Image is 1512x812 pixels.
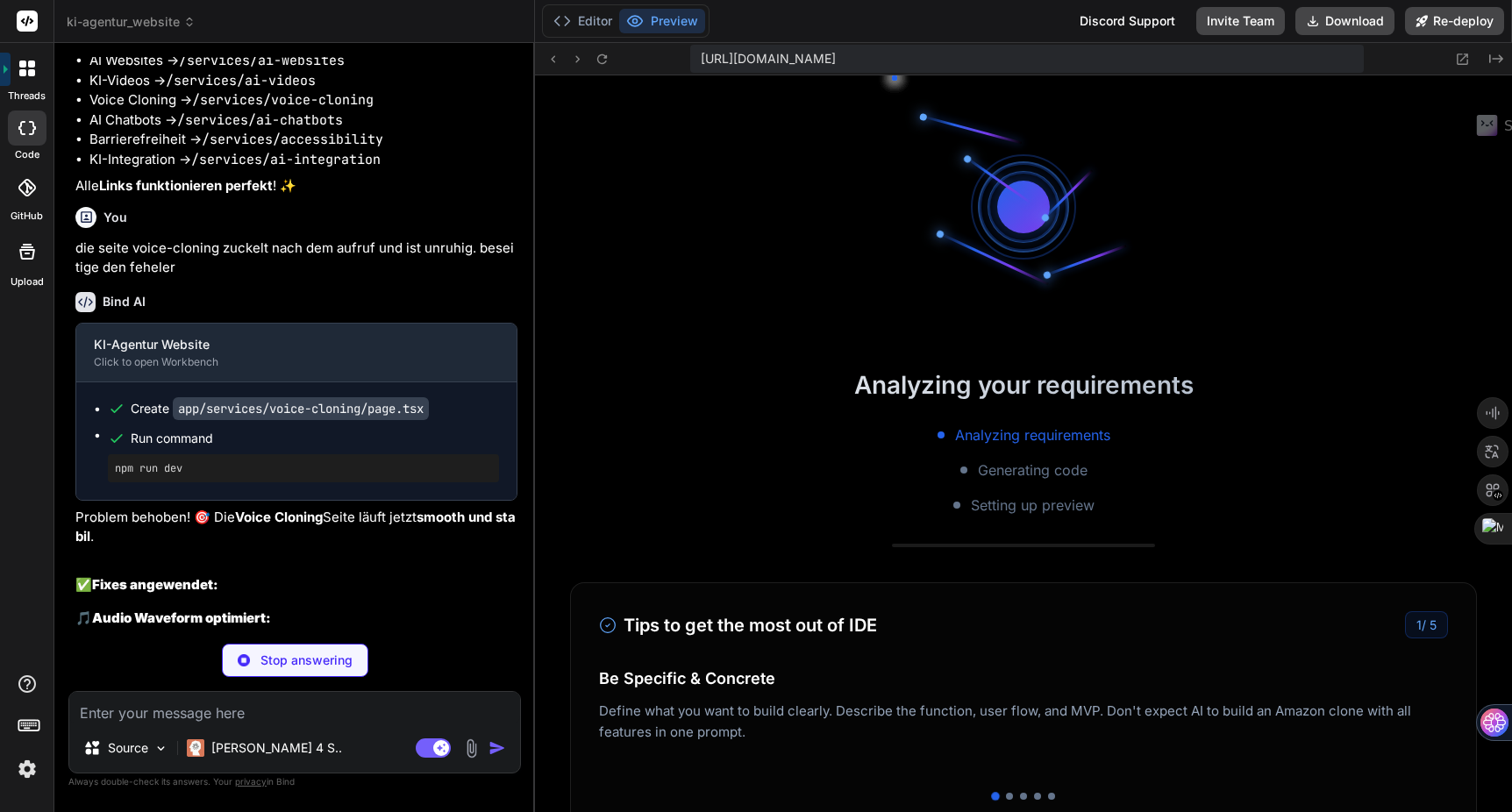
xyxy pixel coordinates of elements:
[67,13,196,31] span: ki-agentur_website
[89,90,517,110] li: Voice Cloning →
[1430,617,1437,632] span: 5
[489,739,506,757] img: icon
[131,430,499,447] span: Run command
[11,209,43,224] label: GitHub
[235,776,267,787] span: privacy
[202,131,383,148] code: /services/accessibility
[260,652,353,669] p: Stop answering
[75,575,517,595] h2: ✅
[1295,7,1394,35] button: Download
[191,151,381,168] code: /services/ai-integration
[179,52,345,69] code: /services/ai-websites
[701,50,836,68] span: [URL][DOMAIN_NAME]
[75,239,517,278] p: die seite voice-cloning zuckelt nach dem aufruf und ist unruhig. beseitige den feheler
[599,666,1448,690] h4: Be Specific & Concrete
[75,609,517,629] h3: 🎵
[89,110,517,131] li: AI Chatbots →
[108,739,148,757] p: Source
[177,111,343,129] code: /services/ai-chatbots
[75,508,517,547] p: Problem behoben! 🎯 Die Seite läuft jetzt .
[92,576,218,593] strong: Fixes angewendet:
[1405,611,1448,638] div: /
[1196,7,1285,35] button: Invite Team
[103,293,146,310] h6: Bind AI
[68,773,521,790] p: Always double-check its answers. Your in Bind
[978,459,1088,481] span: Generating code
[8,89,46,103] label: threads
[94,336,471,353] div: KI-Agentur Website
[89,150,517,170] li: KI-Integration →
[89,51,517,71] li: AI Websites →
[89,130,517,150] li: Barrierefreiheit →
[971,495,1095,516] span: Setting up preview
[153,741,168,756] img: Pick Models
[131,400,429,417] div: Create
[955,424,1110,445] span: Analyzing requirements
[619,9,705,33] button: Preview
[1416,617,1422,632] span: 1
[173,397,429,420] code: app/services/voice-cloning/page.tsx
[11,274,44,289] label: Upload
[461,738,481,759] img: attachment
[99,177,273,194] strong: Links funktionieren perfekt
[187,739,204,757] img: Claude 4 Sonnet
[546,9,619,33] button: Editor
[192,91,374,109] code: /services/voice-cloning
[75,176,517,196] p: Alle ! ✨
[1405,7,1504,35] button: Re-deploy
[103,209,127,226] h6: You
[115,461,492,475] pre: npm run dev
[535,367,1512,403] h2: Analyzing your requirements
[89,71,517,91] li: KI-Videos →
[15,147,39,162] label: code
[235,509,323,525] strong: Voice Cloning
[12,754,42,784] img: settings
[92,609,271,626] strong: Audio Waveform optimiert:
[211,739,342,757] p: [PERSON_NAME] 4 S..
[76,324,489,381] button: KI-Agentur WebsiteClick to open Workbench
[1069,7,1186,35] div: Discord Support
[94,355,471,369] div: Click to open Workbench
[166,72,316,89] code: /services/ai-videos
[599,612,877,638] h3: Tips to get the most out of IDE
